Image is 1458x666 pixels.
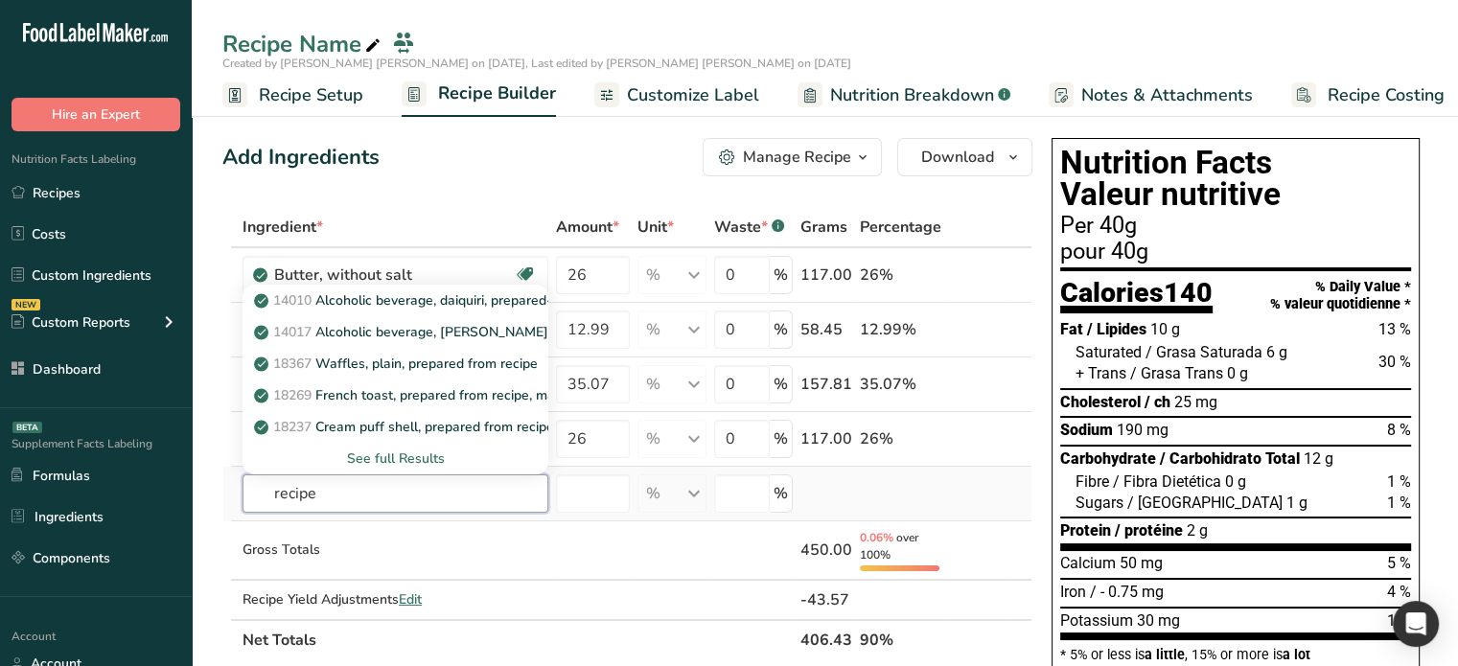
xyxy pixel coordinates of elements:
div: 117.00 [800,264,852,287]
span: Potassium [1060,611,1133,630]
span: 0.75 mg [1108,583,1164,601]
span: Carbohydrate [1060,449,1156,468]
span: / ch [1145,393,1170,411]
span: / Lipides [1087,320,1146,338]
span: Amount [556,216,619,239]
div: Manage Recipe [743,146,851,169]
span: 4 % [1387,583,1411,601]
a: Customize Label [594,74,759,117]
span: Grams [800,216,847,239]
span: 5 % [1387,554,1411,572]
span: / Fibra Dietética [1113,472,1221,491]
span: 140 [1164,276,1213,309]
span: 6 g [1266,343,1287,361]
div: See full Results [258,448,533,469]
span: / Carbohidrato Total [1160,449,1300,468]
button: Manage Recipe [703,138,882,176]
div: Open Intercom Messenger [1393,601,1439,647]
span: 0.06% [860,530,893,545]
span: 0 g [1227,364,1248,382]
span: Saturated [1076,343,1142,361]
span: / protéine [1115,521,1183,540]
div: Recipe Yield Adjustments [243,589,548,609]
button: Download [897,138,1032,176]
span: 30 % [1378,353,1411,371]
div: Waste [714,216,784,239]
span: + Trans [1076,364,1126,382]
a: Recipe Setup [222,74,363,117]
span: 50 mg [1120,554,1163,572]
a: 18237Cream puff shell, prepared from recipe [243,411,548,443]
span: Cholesterol [1060,393,1141,411]
span: 1 % [1387,472,1411,491]
span: / [GEOGRAPHIC_DATA] [1127,494,1283,512]
div: 58.45 [800,318,852,341]
div: 117.00 [800,427,852,450]
input: Add Ingredient [243,474,548,513]
span: Iron [1060,583,1086,601]
div: See full Results [243,443,548,474]
a: 14017Alcoholic beverage, [PERSON_NAME] colada, prepared-from-recipe [243,316,548,348]
span: a little [1145,647,1185,662]
div: NEW [12,299,40,310]
div: 26% [860,427,941,450]
span: 10 g [1150,320,1180,338]
a: 14010Alcoholic beverage, daiquiri, prepared-from-recipe [243,285,548,316]
span: a lot [1283,647,1310,662]
div: 26% [860,264,941,287]
span: 18237 [273,418,312,436]
div: 35.07% [860,373,941,396]
div: Per 40g [1060,215,1411,238]
div: Gross Totals [243,540,548,560]
span: 25 mg [1174,393,1217,411]
th: 406.43 [797,619,856,659]
span: Unit [637,216,674,239]
span: Ingredient [243,216,323,239]
span: Sodium [1060,421,1113,439]
div: Calories [1060,279,1213,314]
div: 157.81 [800,373,852,396]
div: -43.57 [800,588,852,611]
th: 90% [856,619,945,659]
div: Butter, without salt [274,264,514,287]
span: 1 g [1286,494,1308,512]
th: Net Totals [239,619,797,659]
a: Recipe Costing [1291,74,1445,117]
div: 450.00 [800,539,852,562]
span: Percentage [860,216,941,239]
a: Recipe Builder [402,72,556,118]
span: 12 g [1304,449,1333,468]
div: Add Ingredients [222,142,380,173]
span: Calcium [1060,554,1116,572]
span: 18269 [273,386,312,404]
a: 18367Waffles, plain, prepared from recipe [243,348,548,379]
span: 14010 [273,291,312,310]
span: Customize Label [627,82,759,108]
span: over 100% [860,530,918,563]
span: Sugars [1076,494,1123,512]
span: / Grasa Trans [1130,364,1223,382]
div: BETA [12,422,42,433]
span: Created by [PERSON_NAME] [PERSON_NAME] on [DATE], Last edited by [PERSON_NAME] [PERSON_NAME] on [... [222,56,851,71]
a: Notes & Attachments [1049,74,1253,117]
div: Recipe Name [222,27,384,61]
span: / Grasa Saturada [1146,343,1262,361]
span: 1 % [1387,494,1411,512]
span: Nutrition Breakdown [830,82,994,108]
span: Download [921,146,994,169]
span: 8 % [1387,421,1411,439]
span: Fat [1060,320,1083,338]
p: French toast, prepared from recipe, made with low fat (2%) milk [258,385,711,405]
span: 2 g [1187,521,1208,540]
a: Nutrition Breakdown [798,74,1010,117]
p: Waffles, plain, prepared from recipe [258,354,538,374]
span: Edit [399,590,422,609]
span: Fibre [1076,472,1109,491]
h1: Nutrition Facts Valeur nutritive [1060,147,1411,211]
p: Alcoholic beverage, [PERSON_NAME] colada, prepared-from-recipe [258,322,733,342]
span: 0 g [1225,472,1246,491]
div: % Daily Value * % valeur quotidienne * [1270,279,1411,312]
span: / - [1090,583,1104,601]
span: 14017 [273,323,312,341]
span: Protein [1060,521,1111,540]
